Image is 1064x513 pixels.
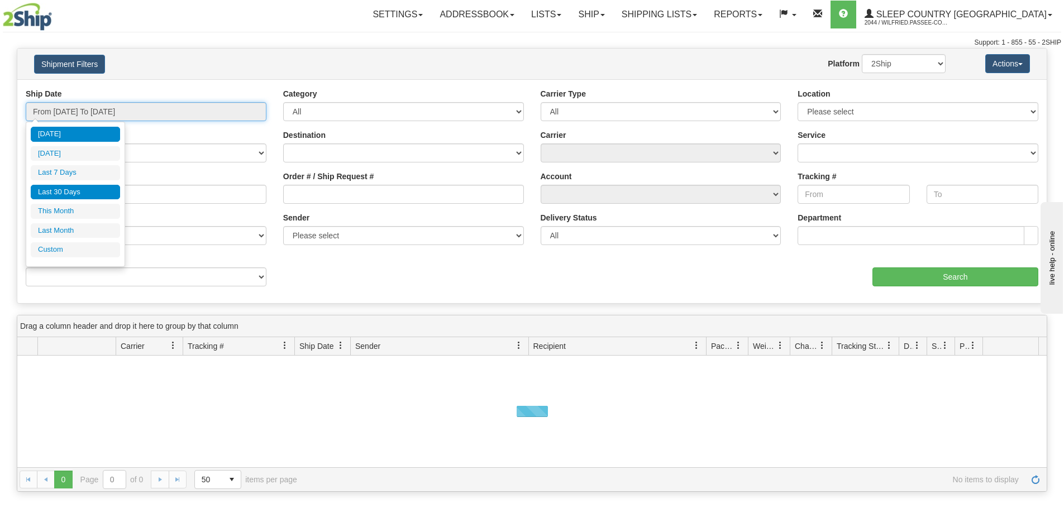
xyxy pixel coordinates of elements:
li: This Month [31,204,120,219]
label: Destination [283,130,326,141]
a: Sleep Country [GEOGRAPHIC_DATA] 2044 / Wilfried.Passee-Coutrin [856,1,1061,28]
span: Weight [753,341,776,352]
a: Charge filter column settings [813,336,832,355]
a: Sender filter column settings [509,336,528,355]
div: live help - online [8,9,103,18]
label: Order # / Ship Request # [283,171,374,182]
span: 50 [202,474,216,485]
li: [DATE] [31,127,120,142]
label: Service [798,130,826,141]
span: Tracking # [188,341,224,352]
a: Lists [523,1,570,28]
a: Ship [570,1,613,28]
label: Department [798,212,841,223]
span: Page 0 [54,471,72,488]
span: Page sizes drop down [194,470,241,489]
span: Delivery Status [904,341,913,352]
li: Last 30 Days [31,185,120,200]
label: Ship Date [26,88,62,99]
a: Addressbook [431,1,523,28]
li: Last Month [31,223,120,238]
div: Support: 1 - 855 - 55 - 2SHIP [3,38,1061,47]
label: Category [283,88,317,99]
a: Reports [705,1,771,28]
a: Tracking Status filter column settings [880,336,899,355]
a: Packages filter column settings [729,336,748,355]
span: Packages [711,341,734,352]
a: Shipment Issues filter column settings [936,336,955,355]
span: Page of 0 [80,470,144,489]
img: logo2044.jpg [3,3,52,31]
li: Custom [31,242,120,257]
a: Shipping lists [613,1,705,28]
input: Search [872,267,1038,286]
span: Ship Date [299,341,333,352]
span: Carrier [121,341,145,352]
div: grid grouping header [17,315,1047,337]
label: Location [798,88,830,99]
a: Settings [364,1,431,28]
a: Carrier filter column settings [164,336,183,355]
a: Refresh [1027,471,1044,488]
label: Carrier Type [541,88,586,99]
button: Actions [985,54,1030,73]
span: items per page [194,470,297,489]
a: Pickup Status filter column settings [963,336,982,355]
input: From [798,185,909,204]
button: Shipment Filters [34,55,105,74]
a: Ship Date filter column settings [331,336,350,355]
span: No items to display [313,475,1019,484]
li: [DATE] [31,146,120,161]
a: Weight filter column settings [771,336,790,355]
label: Platform [828,58,860,69]
a: Delivery Status filter column settings [908,336,927,355]
iframe: chat widget [1038,199,1063,313]
label: Delivery Status [541,212,597,223]
span: Shipment Issues [932,341,941,352]
span: Charge [795,341,818,352]
span: Tracking Status [837,341,885,352]
li: Last 7 Days [31,165,120,180]
span: 2044 / Wilfried.Passee-Coutrin [865,17,948,28]
label: Account [541,171,572,182]
label: Sender [283,212,309,223]
a: Recipient filter column settings [687,336,706,355]
a: Tracking # filter column settings [275,336,294,355]
span: select [223,471,241,488]
label: Tracking # [798,171,836,182]
span: Pickup Status [960,341,969,352]
input: To [927,185,1038,204]
span: Sender [355,341,380,352]
span: Recipient [533,341,566,352]
label: Carrier [541,130,566,141]
span: Sleep Country [GEOGRAPHIC_DATA] [874,9,1047,19]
